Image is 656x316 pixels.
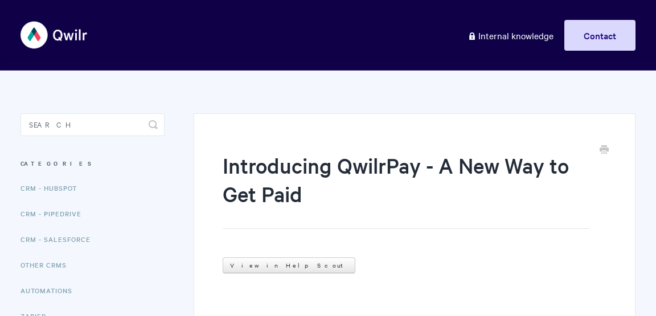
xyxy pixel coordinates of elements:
[223,151,589,229] h1: Introducing QwilrPay - A New Way to Get Paid
[459,20,562,51] a: Internal knowledge
[20,177,85,199] a: CRM - HubSpot
[20,153,165,174] h3: Categories
[223,257,355,273] a: View in Help Scout
[20,202,90,225] a: CRM - Pipedrive
[20,228,99,251] a: CRM - Salesforce
[20,14,88,56] img: Qwilr Help Center
[564,20,635,51] a: Contact
[20,253,75,276] a: Other CRMs
[20,279,81,302] a: Automations
[600,144,609,157] a: Print this Article
[20,113,165,136] input: Search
